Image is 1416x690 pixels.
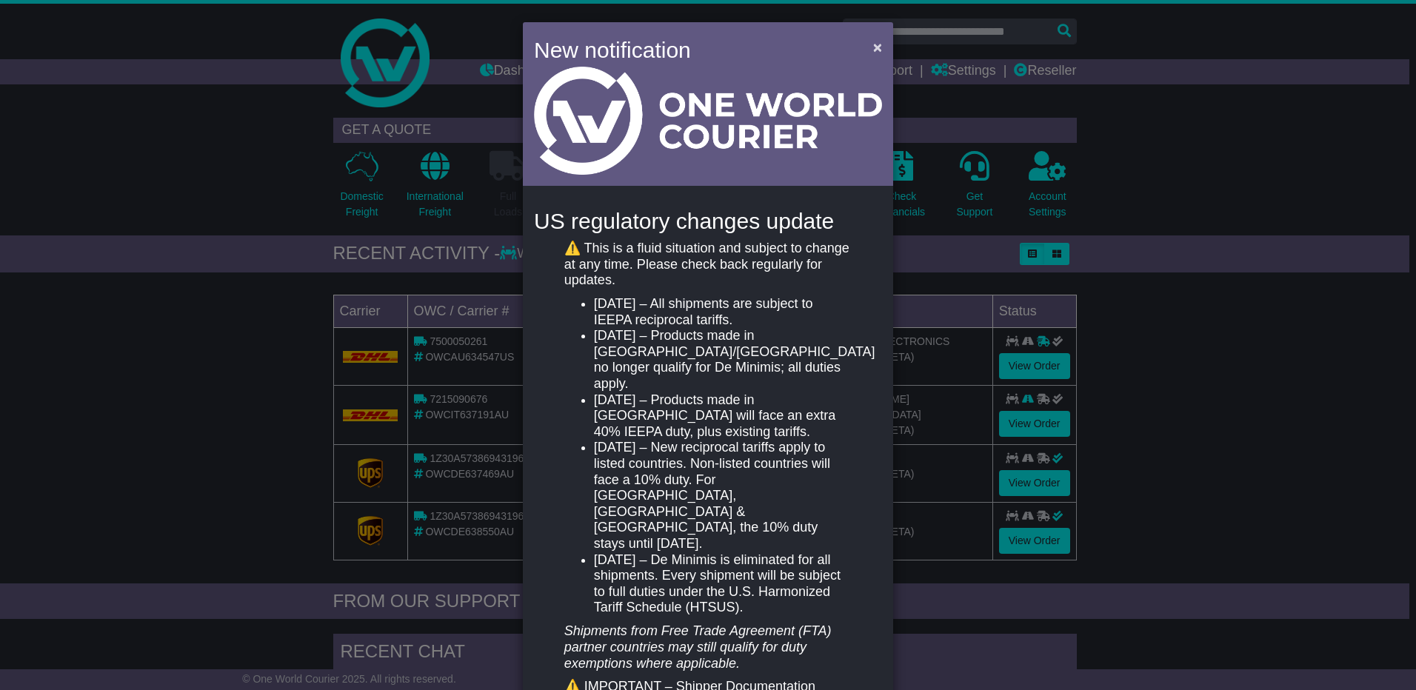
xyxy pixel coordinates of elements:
[866,32,889,62] button: Close
[534,33,852,67] h4: New notification
[564,623,832,670] em: Shipments from Free Trade Agreement (FTA) partner countries may still qualify for duty exemptions...
[594,392,852,441] li: [DATE] – Products made in [GEOGRAPHIC_DATA] will face an extra 40% IEEPA duty, plus existing tari...
[534,67,882,175] img: Light
[594,552,852,616] li: [DATE] – De Minimis is eliminated for all shipments. Every shipment will be subject to full dutie...
[873,38,882,56] span: ×
[594,328,852,392] li: [DATE] – Products made in [GEOGRAPHIC_DATA]/[GEOGRAPHIC_DATA] no longer qualify for De Minimis; a...
[564,241,852,289] p: ⚠️ This is a fluid situation and subject to change at any time. Please check back regularly for u...
[594,440,852,552] li: [DATE] – New reciprocal tariffs apply to listed countries. Non-listed countries will face a 10% d...
[594,296,852,328] li: [DATE] – All shipments are subject to IEEPA reciprocal tariffs.
[534,209,882,233] h4: US regulatory changes update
